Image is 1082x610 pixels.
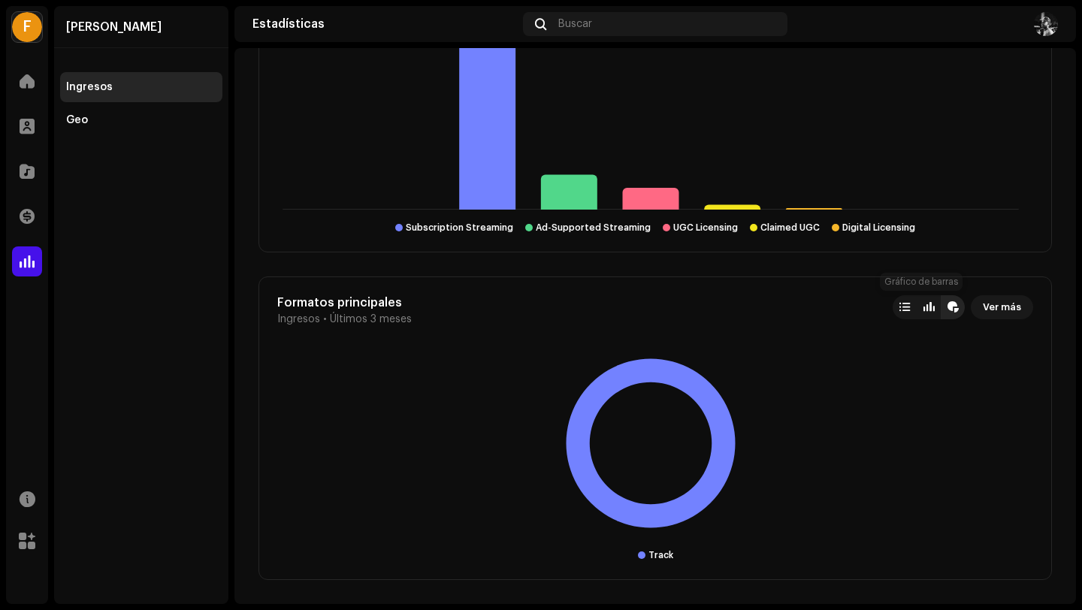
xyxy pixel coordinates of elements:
div: Estadísticas [252,18,517,30]
div: Ad-Supported Streaming [536,222,651,234]
div: Digital Licensing [842,222,915,234]
div: Formatos principales [277,295,412,310]
div: F [12,12,42,42]
span: • [323,313,327,325]
div: Track [648,549,673,561]
span: Ingresos [277,313,320,325]
div: Geo [66,114,88,126]
re-m-nav-item: Geo [60,105,222,135]
div: Ingresos [66,81,113,93]
div: Claimed UGC [760,222,820,234]
div: Subscription Streaming [406,222,513,234]
button: Ver más [971,295,1033,319]
span: Buscar [558,18,592,30]
img: e2565017-9b89-475f-8f65-f1aede2f948e [1034,12,1058,36]
span: Últimos 3 meses [330,313,412,325]
span: Ver más [983,292,1021,322]
div: UGC Licensing [673,222,738,234]
re-m-nav-item: Ingresos [60,72,222,102]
